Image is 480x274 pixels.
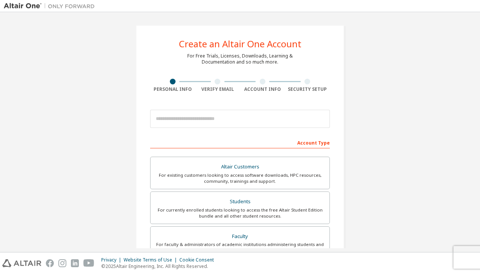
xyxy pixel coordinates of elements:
p: © 2025 Altair Engineering, Inc. All Rights Reserved. [101,263,218,269]
div: For existing customers looking to access software downloads, HPC resources, community, trainings ... [155,172,325,184]
div: For Free Trials, Licenses, Downloads, Learning & Documentation and so much more. [187,53,293,65]
div: Cookie Consent [179,257,218,263]
div: For faculty & administrators of academic institutions administering students and accessing softwa... [155,241,325,254]
img: instagram.svg [58,259,66,267]
div: Website Terms of Use [124,257,179,263]
div: Security Setup [285,86,330,92]
img: facebook.svg [46,259,54,267]
div: Account Info [240,86,285,92]
div: Personal Info [150,86,195,92]
div: Students [155,196,325,207]
img: linkedin.svg [71,259,79,267]
div: Privacy [101,257,124,263]
img: youtube.svg [83,259,94,267]
div: Altair Customers [155,162,325,172]
div: Create an Altair One Account [179,39,301,48]
div: Faculty [155,231,325,242]
img: altair_logo.svg [2,259,41,267]
div: Account Type [150,136,330,148]
div: For currently enrolled students looking to access the free Altair Student Edition bundle and all ... [155,207,325,219]
img: Altair One [4,2,99,10]
div: Verify Email [195,86,240,92]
